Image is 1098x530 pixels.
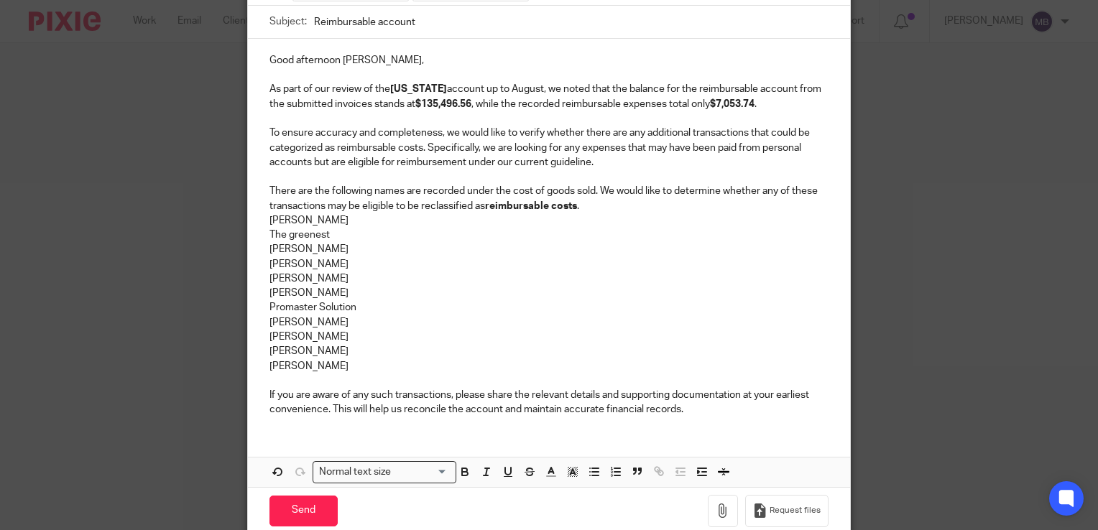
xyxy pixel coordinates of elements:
[390,84,447,94] strong: [US_STATE]
[269,242,829,256] p: [PERSON_NAME]
[710,99,755,109] strong: $7,053.74
[269,82,829,111] p: As part of our review of the account up to August, we noted that the balance for the reimbursable...
[316,465,395,480] span: Normal text size
[269,496,338,526] input: Send
[269,257,829,271] p: [PERSON_NAME]
[269,359,829,373] p: [PERSON_NAME]
[269,53,829,68] p: Good afternoon [PERSON_NAME],
[269,330,829,344] p: [PERSON_NAME]
[415,99,471,109] strong: $135,496.56
[269,184,829,213] p: There are the following names are recorded under the cost of goods sold. We would like to determi...
[269,126,829,169] p: To ensure accuracy and completeness, we would like to verify whether there are any additional tra...
[745,495,829,527] button: Request files
[269,271,829,286] p: [PERSON_NAME]
[269,286,829,300] p: [PERSON_NAME]
[269,344,829,358] p: [PERSON_NAME]
[269,14,307,29] label: Subject:
[396,465,448,480] input: Search for option
[485,201,577,211] strong: reimbursable costs
[269,213,829,228] p: [PERSON_NAME]
[269,300,829,315] p: Promaster Solution
[313,461,456,483] div: Search for option
[269,315,829,330] p: [PERSON_NAME]
[269,388,829,417] p: If you are aware of any such transactions, please share the relevant details and supporting docum...
[770,505,821,516] span: Request files
[269,228,829,242] p: The greenest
